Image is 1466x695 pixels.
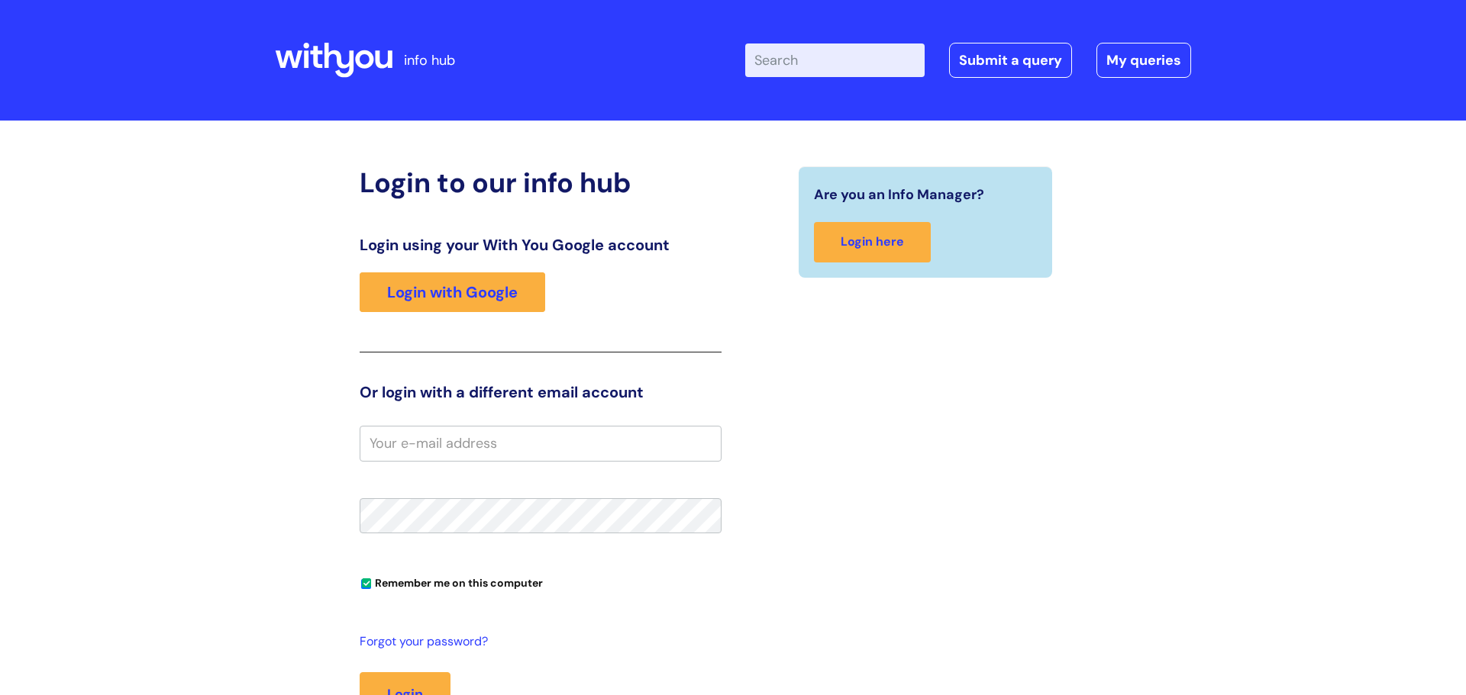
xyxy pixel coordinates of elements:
h2: Login to our info hub [360,166,722,199]
a: Forgot your password? [360,631,714,653]
input: Your e-mail address [360,426,722,461]
input: Remember me on this computer [361,579,371,589]
h3: Login using your With You Google account [360,236,722,254]
a: Login with Google [360,272,545,312]
input: Search [745,43,925,77]
p: info hub [404,48,455,72]
a: Submit a query [949,43,1072,78]
span: Are you an Info Manager? [814,182,984,207]
h3: Or login with a different email account [360,383,722,401]
a: My queries [1096,43,1191,78]
div: You can uncheck this option if you're logging in from a shared device [360,570,722,594]
label: Remember me on this computer [360,573,543,590]
a: Login here [814,222,931,262]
